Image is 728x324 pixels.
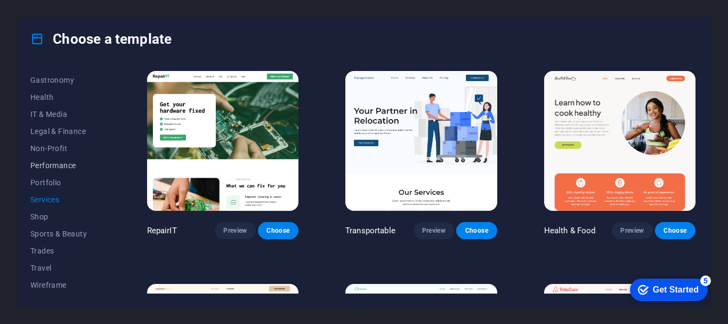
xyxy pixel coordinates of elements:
button: Health [30,89,100,106]
span: Sports & Beauty [30,230,100,238]
span: Trades [30,247,100,255]
span: Performance [30,161,100,170]
button: Trades [30,242,100,259]
div: Get Started 5 items remaining, 0% complete [9,5,86,28]
span: Non-Profit [30,144,100,153]
button: Choose [258,222,298,239]
button: Preview [612,222,652,239]
span: Shop [30,212,100,221]
button: Preview [215,222,255,239]
img: RepairIT [147,71,298,211]
span: IT & Media [30,110,100,118]
button: Portfolio [30,174,100,191]
img: Transportable [345,71,497,211]
span: Choose [664,226,687,235]
button: Legal & Finance [30,123,100,140]
button: Non-Profit [30,140,100,157]
button: Sports & Beauty [30,225,100,242]
span: Travel [30,264,100,272]
p: Transportable [345,225,395,236]
span: Health [30,93,100,101]
button: Performance [30,157,100,174]
button: Travel [30,259,100,276]
span: Legal & Finance [30,127,100,136]
span: Wireframe [30,281,100,289]
button: Choose [456,222,497,239]
button: Services [30,191,100,208]
div: Get Started [31,12,77,21]
span: Preview [422,226,446,235]
button: Preview [414,222,454,239]
span: Portfolio [30,178,100,187]
button: Shop [30,208,100,225]
span: Preview [620,226,644,235]
p: RepairIT [147,225,177,236]
p: Health & Food [544,225,596,236]
button: Gastronomy [30,72,100,89]
span: Choose [465,226,488,235]
button: IT & Media [30,106,100,123]
span: Gastronomy [30,76,100,84]
button: Wireframe [30,276,100,294]
div: 5 [79,2,90,13]
h4: Choose a template [30,30,172,48]
button: Choose [655,222,695,239]
img: Health & Food [544,71,695,211]
span: Services [30,195,100,204]
span: Preview [223,226,247,235]
span: Choose [266,226,290,235]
